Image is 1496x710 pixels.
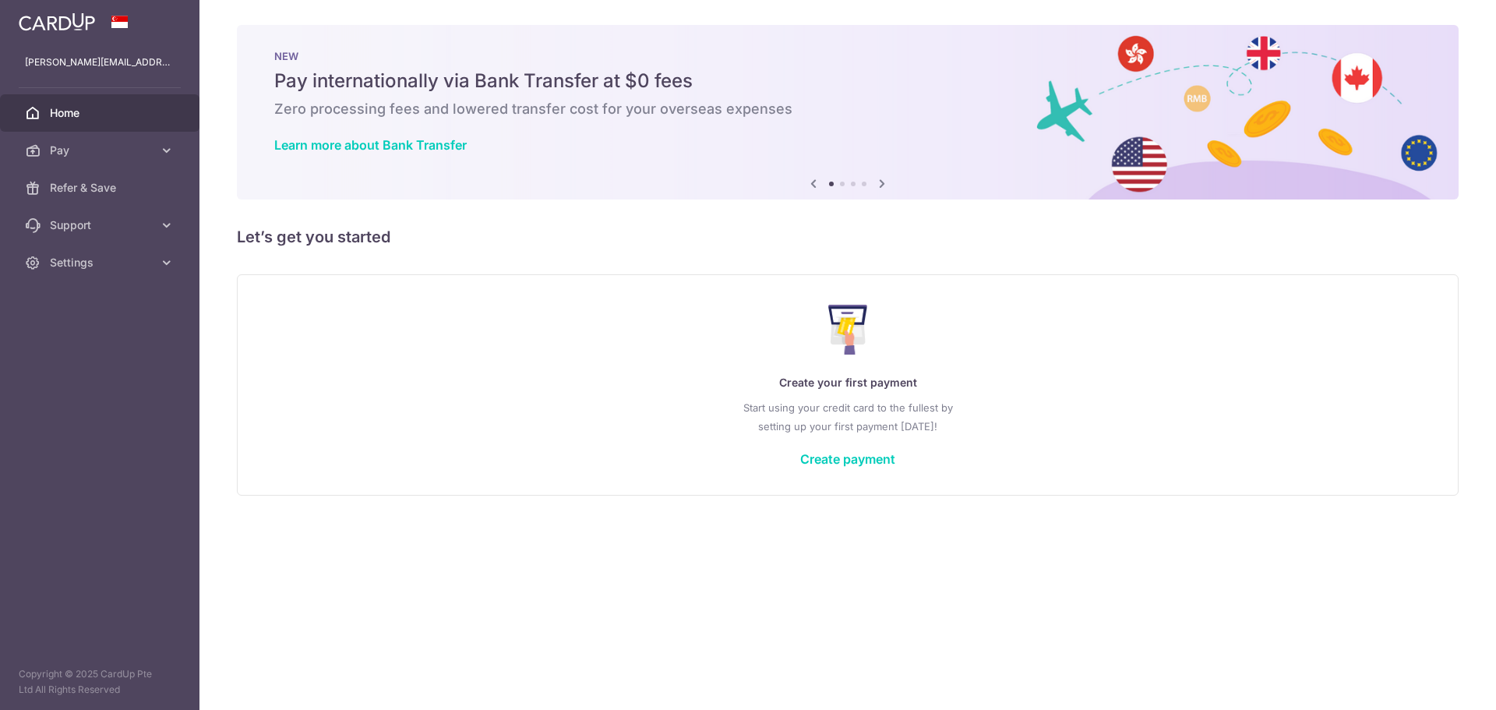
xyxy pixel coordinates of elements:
p: NEW [274,50,1421,62]
span: Home [50,105,153,121]
span: Settings [50,255,153,270]
span: Support [50,217,153,233]
h6: Zero processing fees and lowered transfer cost for your overseas expenses [274,100,1421,118]
p: [PERSON_NAME][EMAIL_ADDRESS][PERSON_NAME][DOMAIN_NAME] [25,55,175,70]
h5: Let’s get you started [237,224,1459,249]
img: Bank transfer banner [237,25,1459,200]
a: Learn more about Bank Transfer [274,137,467,153]
p: Create your first payment [269,373,1427,392]
span: Refer & Save [50,180,153,196]
h5: Pay internationally via Bank Transfer at $0 fees [274,69,1421,94]
img: CardUp [19,12,95,31]
a: Create payment [800,451,895,467]
img: Make Payment [828,305,868,355]
p: Start using your credit card to the fullest by setting up your first payment [DATE]! [269,398,1427,436]
span: Pay [50,143,153,158]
